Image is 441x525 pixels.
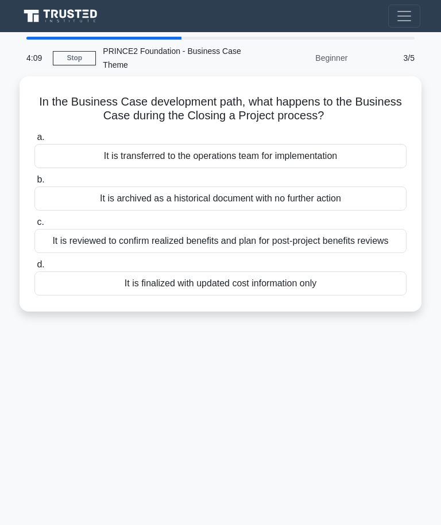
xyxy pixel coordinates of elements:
[388,5,420,28] button: Toggle navigation
[96,40,254,76] div: PRINCE2 Foundation - Business Case Theme
[34,271,407,295] div: It is finalized with updated cost information only
[34,229,407,253] div: It is reviewed to confirm realized benefits and plan for post-project benefits reviews
[33,95,408,123] h5: In the Business Case development path, what happens to the Business Case during the Closing a Pro...
[37,132,44,142] span: a.
[34,186,407,211] div: It is archived as a historical document with no further action
[354,46,421,69] div: 3/5
[53,51,96,65] a: Stop
[37,259,44,269] span: d.
[254,46,354,69] div: Beginner
[34,144,407,168] div: It is transferred to the operations team for implementation
[20,46,53,69] div: 4:09
[37,217,44,227] span: c.
[37,174,44,184] span: b.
